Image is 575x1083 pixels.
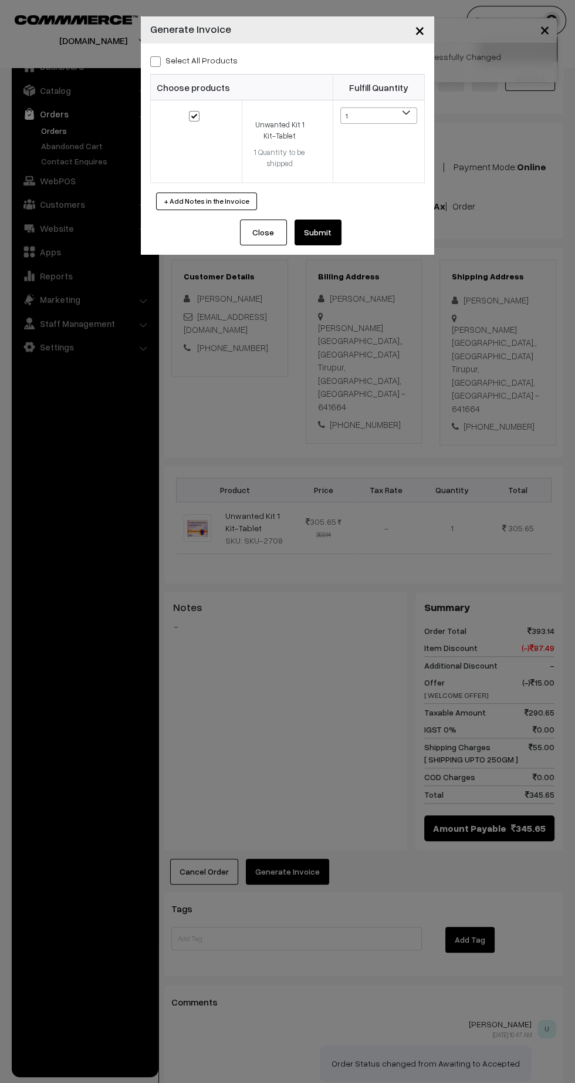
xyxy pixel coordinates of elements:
[151,75,333,100] th: Choose products
[249,119,310,142] div: Unwanted Kit 1 Kit-Tablet
[150,54,238,66] label: Select all Products
[340,107,417,124] span: 1
[405,12,434,48] button: Close
[156,193,257,210] button: + Add Notes in the Invoice
[249,147,310,170] div: 1 Quantity to be shipped
[295,220,341,245] button: Submit
[341,108,417,124] span: 1
[333,75,425,100] th: Fulfill Quantity
[150,21,231,37] h4: Generate Invoice
[240,220,287,245] button: Close
[415,19,425,41] span: ×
